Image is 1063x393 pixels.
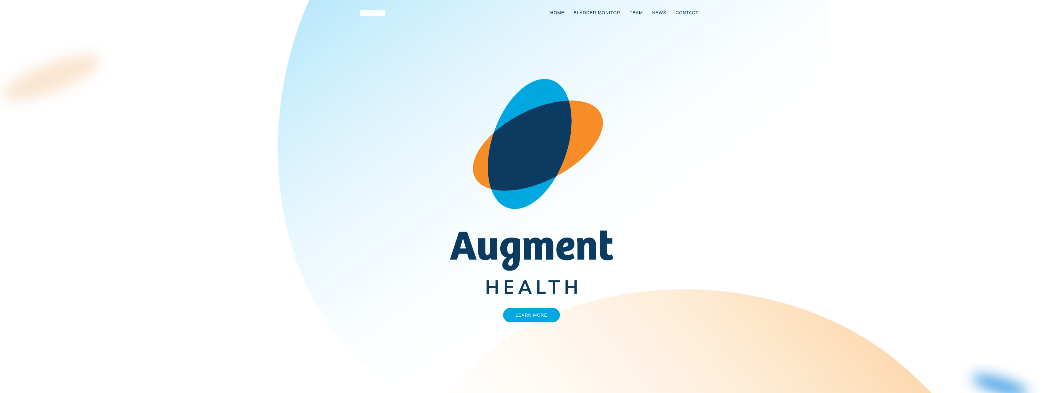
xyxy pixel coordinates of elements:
[503,308,560,322] a: Learn More
[546,2,569,23] a: Home
[445,79,618,294] img: AugmentHealth_FullColor_Transparent.png
[647,2,671,23] a: News
[360,10,385,16] img: logo
[569,2,625,23] a: Bladder Monitor
[625,2,647,23] a: Team
[671,2,703,23] a: Contact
